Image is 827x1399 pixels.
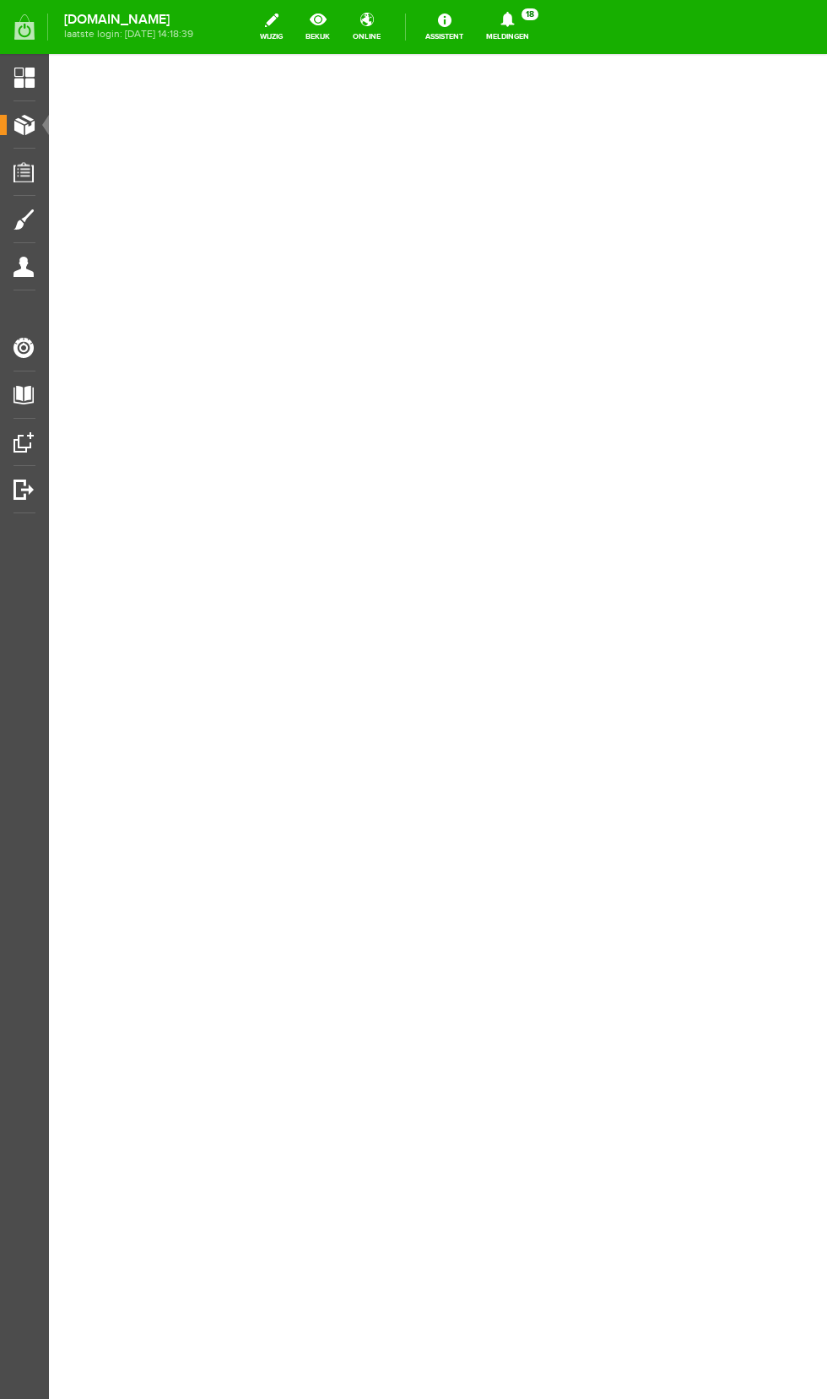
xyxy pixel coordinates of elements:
[415,8,473,46] a: Assistent
[343,8,391,46] a: online
[64,30,193,39] span: laatste login: [DATE] 14:18:39
[64,15,193,24] strong: [DOMAIN_NAME]
[476,8,539,46] a: Meldingen18
[295,8,340,46] a: bekijk
[522,8,538,20] span: 18
[250,8,293,46] a: wijzig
